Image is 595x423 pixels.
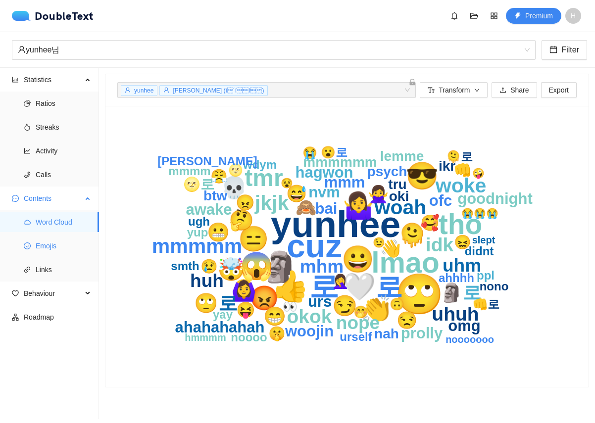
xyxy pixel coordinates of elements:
[439,208,483,240] text: tho
[254,191,289,214] text: jkjk
[187,226,208,239] text: yup
[336,313,380,333] text: nope
[249,284,279,312] text: 😡
[168,164,210,178] text: mmmm
[175,319,265,336] text: ahahahahah
[296,197,317,218] text: 🙈
[480,280,509,293] text: nono
[24,70,82,90] span: Statistics
[36,236,91,256] span: Emojis
[295,164,353,181] text: hagwon
[240,250,274,282] text: 😱
[12,195,19,202] span: message
[273,269,339,304] text: 👍로
[467,12,482,20] span: folder-open
[446,8,462,24] button: bell
[454,234,471,250] text: 😖
[24,283,82,303] span: Behaviour
[514,12,521,20] span: thunderbolt
[24,219,31,226] span: cloud
[190,271,224,291] text: huh
[371,246,440,279] text: lmao
[281,177,293,189] text: 😵
[171,259,199,273] text: smth
[321,145,347,159] text: 😮로
[302,145,317,160] text: 😭
[231,330,267,344] text: noooo
[388,177,406,192] text: tru
[397,310,418,330] text: 😒
[287,227,342,264] text: cuz
[461,207,498,219] text: 😭😭😭
[340,330,372,343] text: urself
[285,323,334,340] text: woojin
[24,100,31,107] span: pie-chart
[308,293,332,310] text: urs
[374,196,427,219] text: woah
[368,184,389,204] text: 🙅‍♀️
[380,148,424,164] text: lemme
[36,165,91,185] span: Calls
[426,234,454,255] text: idk
[541,82,577,98] button: Export
[446,334,494,345] text: nooooooo
[420,214,440,232] text: 🥰
[401,325,443,342] text: prolly
[236,301,255,319] text: 😝
[343,271,402,303] text: 🤍로
[36,94,91,113] span: Ratios
[549,46,557,55] span: calendar
[315,200,338,217] text: bai
[367,164,407,179] text: psych
[373,236,385,248] text: 😉
[12,11,94,21] div: DoubleText
[36,260,91,280] span: Links
[477,269,495,282] text: ppl
[409,79,416,86] span: lock
[238,224,269,254] text: 😑
[561,44,579,56] span: Filter
[173,87,264,94] span: [PERSON_NAME] (ì´íí)
[446,149,473,164] text: 🫠로
[24,242,31,249] span: smile
[439,158,455,174] text: ikr
[243,158,277,171] text: wdym
[24,171,31,178] span: phone
[134,87,153,94] span: yunhee
[36,141,91,161] span: Activity
[549,85,569,95] span: Export
[398,222,427,249] text: 🫠
[231,279,257,303] text: 🙆‍♀️
[185,332,226,343] text: hmmmm
[472,235,496,245] text: slept
[229,208,254,233] text: 🤔
[268,326,286,342] text: 🤫
[389,188,409,204] text: oki
[473,297,499,311] text: 👊로
[287,306,332,327] text: okok
[571,8,576,24] span: H
[466,8,482,24] button: folder-open
[343,190,375,221] text: 🤷‍♀️
[18,41,521,59] div: yunhee님
[447,12,462,20] span: bell
[213,308,233,321] text: yay
[324,174,365,191] text: mmm
[36,117,91,137] span: Streaks
[24,147,31,154] span: line-chart
[499,87,506,94] span: upload
[374,326,399,341] text: nah
[261,249,298,284] text: 🗿
[390,297,404,311] text: 🙃
[36,212,91,232] span: Word Cloud
[24,124,31,131] span: fire
[353,305,368,319] text: 🤭
[395,271,444,318] text: 🙄
[428,87,435,94] span: font-size
[24,307,91,327] span: Roadmap
[487,12,501,20] span: appstore
[474,88,480,94] span: down
[24,266,31,273] span: link
[439,85,470,95] span: Transform
[361,294,391,322] text: 👏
